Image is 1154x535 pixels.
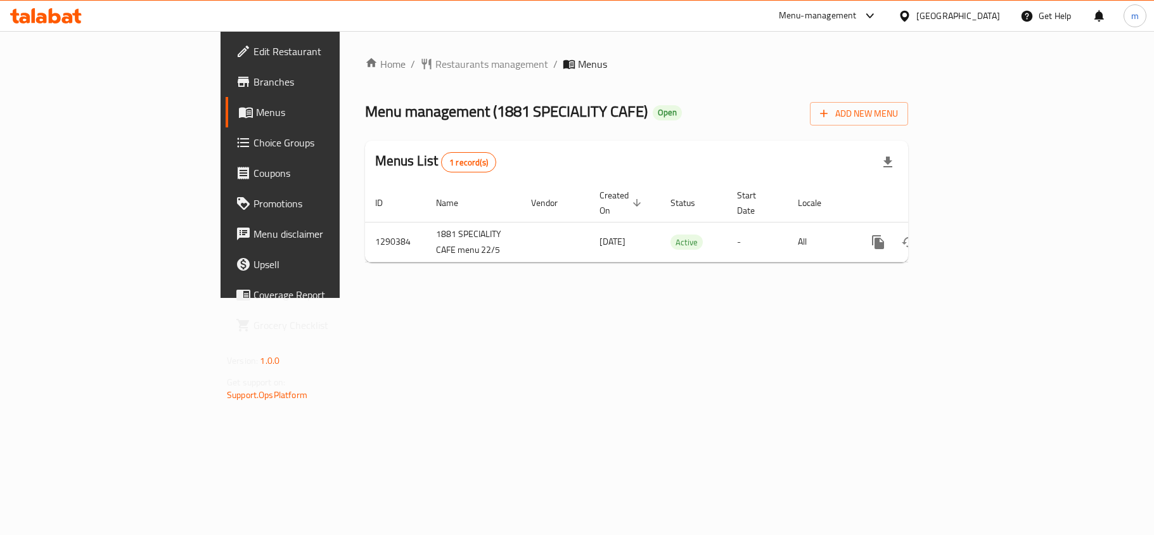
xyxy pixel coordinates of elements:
[226,280,413,310] a: Coverage Report
[599,233,625,250] span: [DATE]
[894,227,924,257] button: Change Status
[737,188,773,218] span: Start Date
[873,147,903,177] div: Export file
[820,106,898,122] span: Add New Menu
[226,310,413,340] a: Grocery Checklist
[420,56,548,72] a: Restaurants management
[531,195,574,210] span: Vendor
[253,318,403,333] span: Grocery Checklist
[227,374,285,390] span: Get support on:
[442,157,496,169] span: 1 record(s)
[853,184,995,222] th: Actions
[253,44,403,59] span: Edit Restaurant
[226,36,413,67] a: Edit Restaurant
[436,195,475,210] span: Name
[253,287,403,302] span: Coverage Report
[578,56,607,72] span: Menus
[375,195,399,210] span: ID
[779,8,857,23] div: Menu-management
[256,105,403,120] span: Menus
[227,352,258,369] span: Version:
[253,226,403,242] span: Menu disclaimer
[226,249,413,280] a: Upsell
[441,152,496,172] div: Total records count
[253,165,403,181] span: Coupons
[260,352,279,369] span: 1.0.0
[435,56,548,72] span: Restaurants management
[226,158,413,188] a: Coupons
[670,235,703,250] span: Active
[553,56,558,72] li: /
[253,74,403,89] span: Branches
[365,56,908,72] nav: breadcrumb
[365,184,995,262] table: enhanced table
[653,105,682,120] div: Open
[226,219,413,249] a: Menu disclaimer
[810,102,908,126] button: Add New Menu
[916,9,1000,23] div: [GEOGRAPHIC_DATA]
[226,188,413,219] a: Promotions
[788,222,853,262] td: All
[863,227,894,257] button: more
[226,67,413,97] a: Branches
[727,222,788,262] td: -
[670,195,712,210] span: Status
[253,257,403,272] span: Upsell
[653,107,682,118] span: Open
[599,188,645,218] span: Created On
[226,97,413,127] a: Menus
[670,235,703,250] div: Active
[253,196,403,211] span: Promotions
[426,222,521,262] td: 1881 SPECIALITY CAFE menu 22/5
[1131,9,1139,23] span: m
[253,135,403,150] span: Choice Groups
[226,127,413,158] a: Choice Groups
[227,387,307,403] a: Support.OpsPlatform
[375,151,496,172] h2: Menus List
[798,195,838,210] span: Locale
[365,97,648,126] span: Menu management ( 1881 SPECIALITY CAFE )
